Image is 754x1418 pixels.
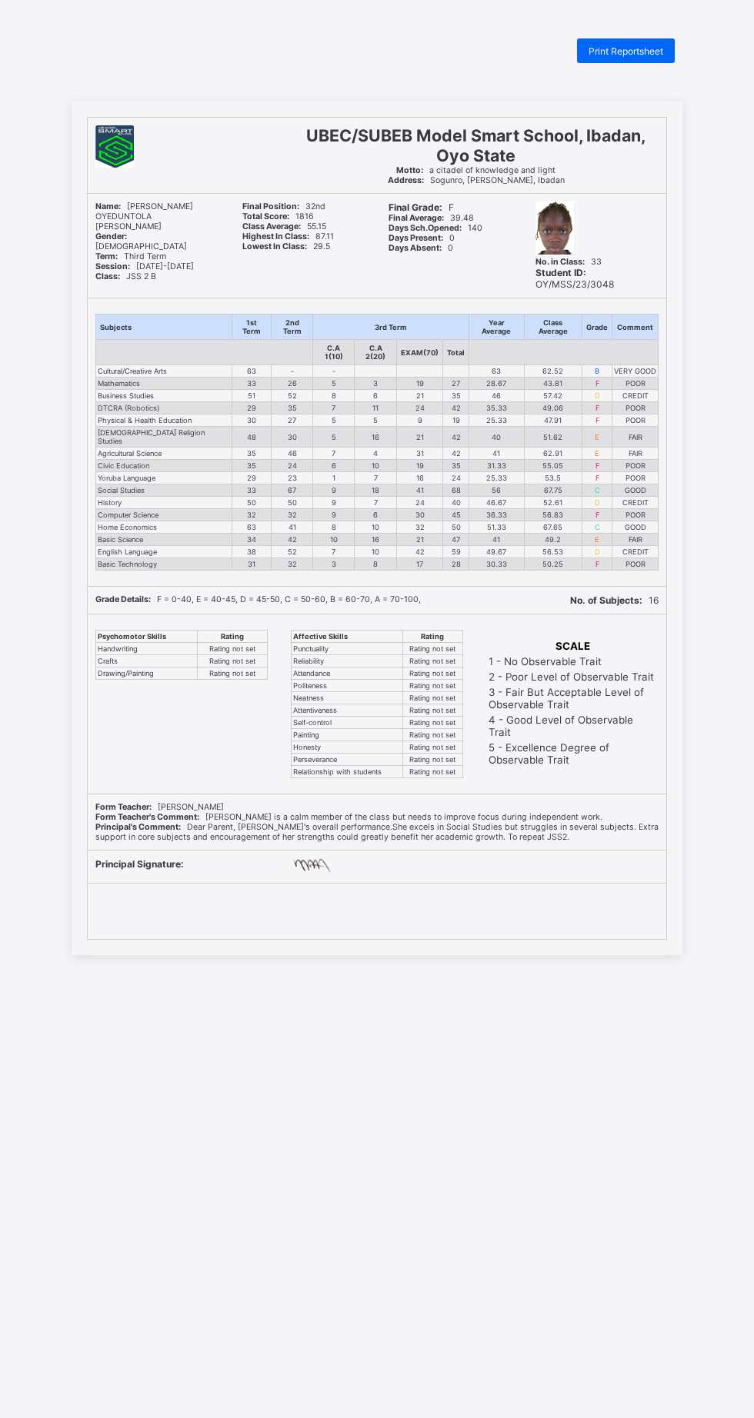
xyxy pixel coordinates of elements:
[292,729,403,741] td: Painting
[535,257,585,267] b: No. in Class:
[232,460,272,472] td: 35
[535,267,614,290] span: OY/MSS/23/3048
[612,509,659,521] td: POOR
[95,231,127,241] b: Gender:
[95,201,121,211] b: Name:
[402,717,462,729] td: Rating not set
[397,558,443,571] td: 17
[570,594,642,606] b: No. of Subjects:
[292,704,403,717] td: Attentiveness
[95,822,659,842] span: Dear Parent, [PERSON_NAME]'s overall performance.She excels in Social Studies but struggles in se...
[524,497,582,509] td: 52.61
[524,546,582,558] td: 56.53
[271,497,312,509] td: 50
[313,497,355,509] td: 9
[96,667,198,680] td: Drawing/Painting
[612,414,659,427] td: POOR
[95,802,152,812] b: Form Teacher:
[612,546,659,558] td: CREDIT
[271,378,312,390] td: 26
[354,427,397,448] td: 16
[582,521,612,534] td: C
[612,497,659,509] td: CREDIT
[402,667,462,680] td: Rating not set
[524,521,582,534] td: 67.65
[469,521,524,534] td: 51.33
[612,315,659,340] th: Comment
[232,558,272,571] td: 31
[242,241,330,251] span: 29.5
[292,754,403,766] td: Perseverance
[389,233,455,243] span: 0
[313,365,355,378] td: -
[488,670,657,684] td: 2 - Poor Level of Observable Trait
[612,558,659,571] td: POOR
[271,414,312,427] td: 27
[313,340,355,365] th: C.A 1(10)
[271,448,312,460] td: 46
[402,680,462,692] td: Rating not set
[524,448,582,460] td: 62.91
[96,378,232,390] td: Mathematics
[612,534,659,546] td: FAIR
[582,534,612,546] td: E
[524,509,582,521] td: 56.83
[582,365,612,378] td: B
[232,509,272,521] td: 32
[524,315,582,340] th: Class Average
[402,643,462,655] td: Rating not set
[524,472,582,484] td: 53.5
[397,390,443,402] td: 21
[397,484,443,497] td: 41
[242,211,289,221] b: Total Score:
[402,631,462,643] th: Rating
[469,365,524,378] td: 63
[397,521,443,534] td: 32
[582,315,612,340] th: Grade
[443,414,469,427] td: 19
[443,460,469,472] td: 35
[242,241,307,251] b: Lowest In Class:
[232,365,272,378] td: 63
[96,315,232,340] th: Subjects
[232,448,272,460] td: 35
[232,497,272,509] td: 50
[524,402,582,414] td: 49.06
[443,497,469,509] td: 40
[469,497,524,509] td: 46.67
[469,534,524,546] td: 41
[524,558,582,571] td: 50.25
[612,484,659,497] td: GOOD
[488,639,657,653] th: SCALE
[313,402,355,414] td: 7
[242,221,326,231] span: 55.15
[292,655,403,667] td: Reliability
[271,521,312,534] td: 41
[443,378,469,390] td: 27
[232,534,272,546] td: 34
[469,546,524,558] td: 49.67
[388,175,424,185] b: Address:
[354,484,397,497] td: 18
[232,402,272,414] td: 29
[469,414,524,427] td: 25.33
[271,402,312,414] td: 35
[197,643,267,655] td: Rating not set
[292,667,403,680] td: Attendance
[582,509,612,521] td: F
[469,558,524,571] td: 30.33
[95,261,194,271] span: [DATE]-[DATE]
[589,45,663,57] span: Print Reportsheet
[582,558,612,571] td: F
[232,484,272,497] td: 33
[402,729,462,741] td: Rating not set
[570,594,659,606] span: 16
[612,390,659,402] td: CREDIT
[271,460,312,472] td: 24
[232,521,272,534] td: 63
[612,448,659,460] td: FAIR
[271,472,312,484] td: 23
[313,390,355,402] td: 8
[443,340,469,365] th: Total
[96,497,232,509] td: History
